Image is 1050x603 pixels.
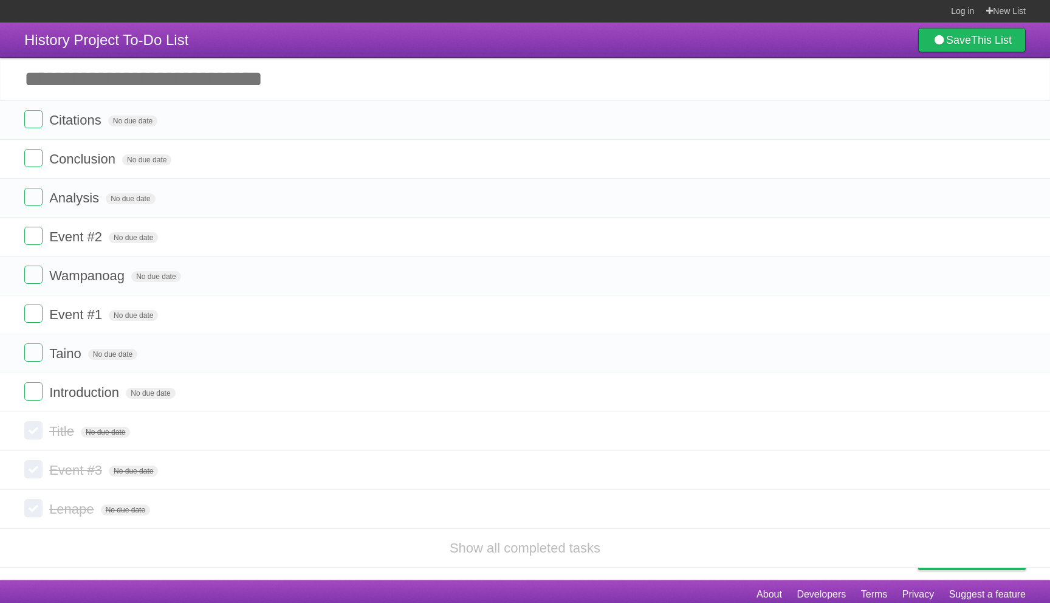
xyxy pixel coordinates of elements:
[24,227,43,245] label: Done
[918,28,1026,52] a: SaveThis List
[24,343,43,362] label: Done
[81,427,130,438] span: No due date
[109,310,158,321] span: No due date
[49,268,128,283] span: Wampanoag
[49,151,118,167] span: Conclusion
[24,188,43,206] label: Done
[122,154,171,165] span: No due date
[24,110,43,128] label: Done
[24,32,188,48] span: History Project To-Do List
[24,382,43,401] label: Done
[944,548,1020,570] span: Buy me a coffee
[24,499,43,517] label: Done
[49,463,105,478] span: Event #3
[450,540,600,556] a: Show all completed tasks
[49,229,105,244] span: Event #2
[24,421,43,439] label: Done
[49,190,102,205] span: Analysis
[49,307,105,322] span: Event #1
[49,501,97,517] span: Lenape
[49,424,77,439] span: Title
[88,349,137,360] span: No due date
[971,34,1012,46] b: This List
[106,193,155,204] span: No due date
[24,460,43,478] label: Done
[24,149,43,167] label: Done
[131,271,180,282] span: No due date
[49,346,84,361] span: Taino
[24,305,43,323] label: Done
[109,232,158,243] span: No due date
[108,115,157,126] span: No due date
[101,505,150,515] span: No due date
[49,385,122,400] span: Introduction
[24,266,43,284] label: Done
[126,388,175,399] span: No due date
[49,112,105,128] span: Citations
[109,466,158,477] span: No due date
